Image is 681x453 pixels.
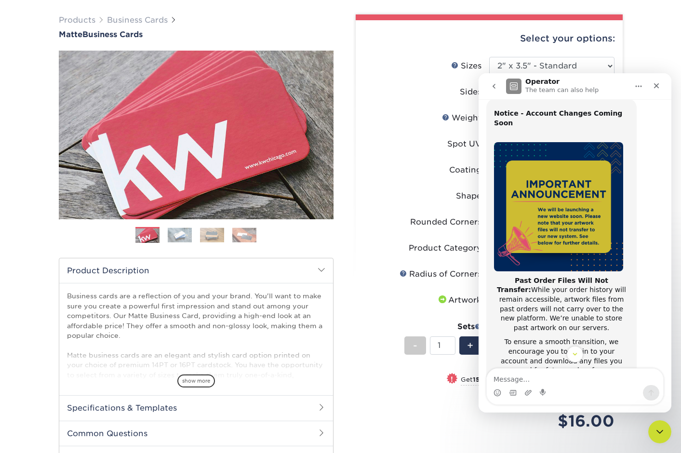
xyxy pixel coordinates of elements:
[363,20,615,57] div: Select your options:
[15,36,150,64] div: ​
[59,421,333,446] h2: Common Questions
[15,36,144,53] b: Notice - Account Changes Coming Soon
[449,164,481,176] div: Coating
[451,60,481,72] div: Sizes
[496,410,614,433] div: $16.00
[59,30,334,39] h1: Business Cards
[456,190,481,202] div: Shape
[437,294,481,306] div: Artwork
[59,30,82,39] span: Matte
[135,224,160,248] img: Business Cards 01
[61,316,69,323] button: Start recording
[30,316,38,323] button: Gif picker
[447,138,481,150] div: Spot UV
[442,112,481,124] div: Weight
[67,291,325,428] p: Business cards are a reflection of you and your brand. You'll want to make sure you create a powe...
[46,316,53,323] button: Upload attachment
[400,268,481,280] div: Radius of Corners
[413,338,417,353] span: -
[15,203,150,260] div: While your order history will remain accessible, artwork files from past orders will not carry ov...
[18,203,130,221] b: Past Order Files Will Not Transfer:
[410,216,481,228] div: Rounded Corners
[409,242,481,254] div: Product Category
[59,395,333,420] h2: Specifications & Templates
[164,312,181,327] button: Send a message…
[8,25,158,426] div: Notice - Account Changes Coming Soon​Past Order Files Will Not Transfer:While your order history ...
[8,25,185,434] div: Support says…
[59,30,334,39] a: MatteBusiness Cards
[648,420,671,443] iframe: To enrich screen reader interactions, please activate Accessibility in Grammarly extension settings
[473,376,484,383] strong: 150
[177,374,215,387] span: show more
[15,264,150,340] div: To ensure a smooth transition, we encourage you to log in to your account and download any files ...
[200,227,224,242] img: Business Cards 03
[15,316,23,323] button: Emoji picker
[88,273,105,289] button: Scroll to bottom
[461,376,614,386] small: Get more business cards per set for
[404,321,481,333] div: Sets
[479,73,671,413] iframe: To enrich screen reader interactions, please activate Accessibility in Grammarly extension settings
[460,86,481,98] div: Sides
[467,338,473,353] span: +
[168,227,192,242] img: Business Cards 02
[232,227,256,242] img: Business Cards 04
[8,295,185,312] textarea: Message…
[59,258,333,283] h2: Product Description
[59,15,95,25] a: Products
[451,374,453,384] span: !
[107,15,168,25] a: Business Cards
